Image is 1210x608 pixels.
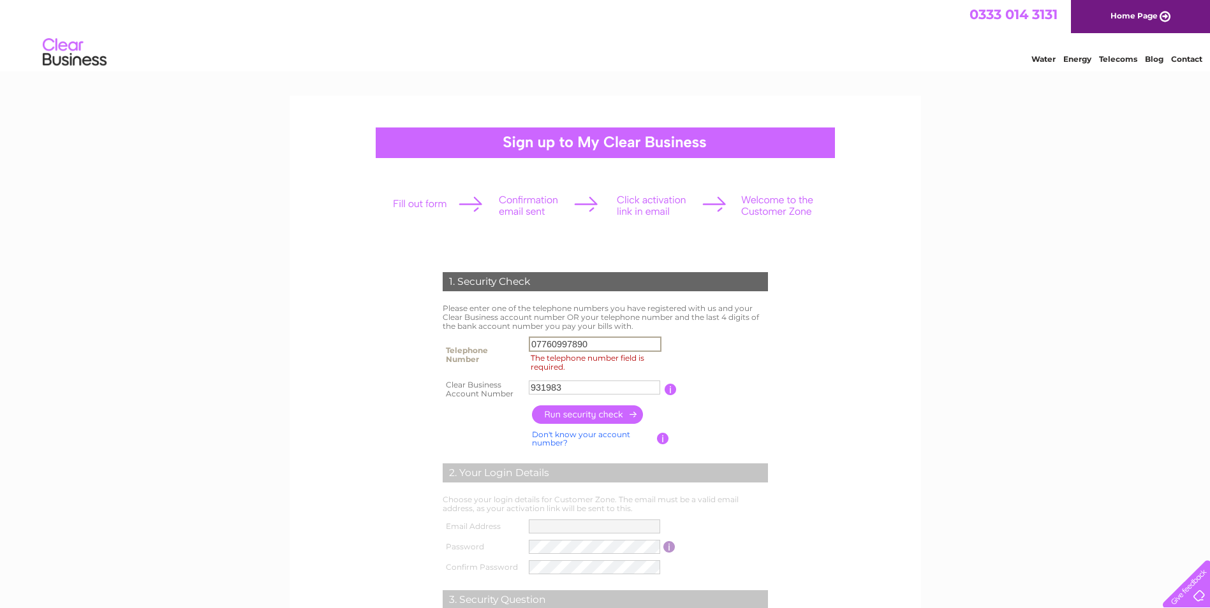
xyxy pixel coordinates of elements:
[665,384,677,395] input: Information
[1063,54,1091,64] a: Energy
[439,492,771,516] td: Choose your login details for Customer Zone. The email must be a valid email address, as your act...
[439,301,771,333] td: Please enter one of the telephone numbers you have registered with us and your Clear Business acc...
[1031,54,1056,64] a: Water
[1171,54,1202,64] a: Contact
[663,541,675,553] input: Information
[970,6,1058,22] a: 0333 014 3131
[439,557,526,577] th: Confirm Password
[439,333,526,377] th: Telephone Number
[657,433,669,444] input: Information
[1145,54,1163,64] a: Blog
[443,272,768,291] div: 1. Security Check
[532,430,630,448] a: Don't know your account number?
[304,7,907,62] div: Clear Business is a trading name of Verastar Limited (registered in [GEOGRAPHIC_DATA] No. 3667643...
[439,537,526,557] th: Password
[443,463,768,482] div: 2. Your Login Details
[1099,54,1137,64] a: Telecoms
[529,352,665,373] label: The telephone number field is required.
[439,516,526,537] th: Email Address
[439,377,526,402] th: Clear Business Account Number
[42,33,107,72] img: logo.png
